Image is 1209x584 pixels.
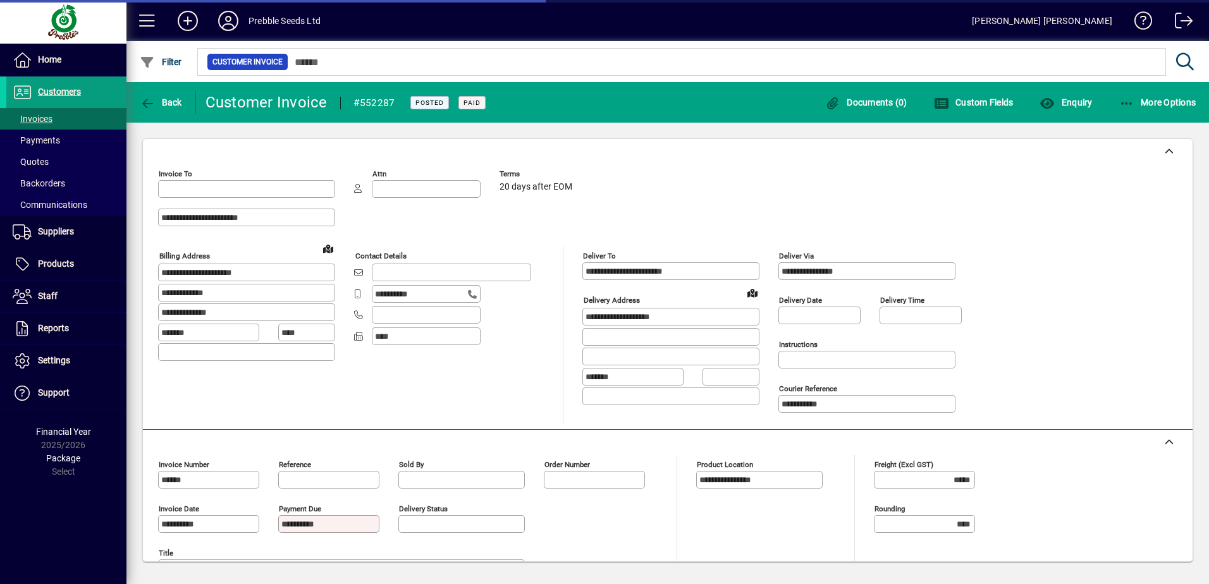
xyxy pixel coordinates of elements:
[875,504,905,513] mat-label: Rounding
[6,313,126,344] a: Reports
[822,91,911,114] button: Documents (0)
[1165,3,1193,44] a: Logout
[13,178,65,188] span: Backorders
[249,11,321,31] div: Prebble Seeds Ltd
[137,91,185,114] button: Back
[6,345,126,377] a: Settings
[36,427,91,437] span: Financial Year
[6,194,126,216] a: Communications
[500,182,572,192] span: 20 days after EOM
[38,87,81,97] span: Customers
[168,9,208,32] button: Add
[583,252,616,260] mat-label: Deliver To
[372,169,386,178] mat-label: Attn
[212,56,283,68] span: Customer Invoice
[779,340,818,349] mat-label: Instructions
[934,97,1014,107] span: Custom Fields
[159,460,209,469] mat-label: Invoice number
[779,384,837,393] mat-label: Courier Reference
[38,387,70,398] span: Support
[399,504,448,513] mat-label: Delivery status
[6,151,126,173] a: Quotes
[38,355,70,365] span: Settings
[1036,91,1095,114] button: Enquiry
[6,377,126,409] a: Support
[697,460,753,469] mat-label: Product location
[206,92,328,113] div: Customer Invoice
[13,135,60,145] span: Payments
[931,91,1017,114] button: Custom Fields
[463,99,481,107] span: Paid
[6,281,126,312] a: Staff
[880,296,924,305] mat-label: Delivery time
[6,216,126,248] a: Suppliers
[38,323,69,333] span: Reports
[399,460,424,469] mat-label: Sold by
[779,252,814,260] mat-label: Deliver via
[1119,97,1196,107] span: More Options
[742,283,763,303] a: View on map
[13,114,52,124] span: Invoices
[137,51,185,73] button: Filter
[1040,97,1092,107] span: Enquiry
[6,130,126,151] a: Payments
[779,296,822,305] mat-label: Delivery date
[159,504,199,513] mat-label: Invoice date
[6,44,126,76] a: Home
[6,108,126,130] a: Invoices
[208,9,249,32] button: Profile
[279,504,321,513] mat-label: Payment due
[1116,91,1200,114] button: More Options
[126,91,196,114] app-page-header-button: Back
[972,11,1112,31] div: [PERSON_NAME] [PERSON_NAME]
[38,226,74,236] span: Suppliers
[140,57,182,67] span: Filter
[279,460,311,469] mat-label: Reference
[13,157,49,167] span: Quotes
[6,173,126,194] a: Backorders
[38,291,58,301] span: Staff
[38,54,61,64] span: Home
[544,460,590,469] mat-label: Order number
[415,99,444,107] span: Posted
[159,549,173,557] mat-label: Title
[500,170,575,178] span: Terms
[875,460,933,469] mat-label: Freight (excl GST)
[1125,3,1153,44] a: Knowledge Base
[318,238,338,259] a: View on map
[38,259,74,269] span: Products
[353,93,395,113] div: #552287
[140,97,182,107] span: Back
[825,97,907,107] span: Documents (0)
[46,453,80,463] span: Package
[159,169,192,178] mat-label: Invoice To
[6,248,126,280] a: Products
[13,200,87,210] span: Communications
